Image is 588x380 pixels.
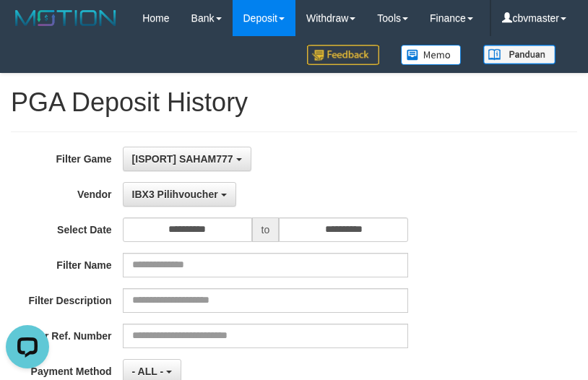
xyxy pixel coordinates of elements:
button: [ISPORT] SAHAM777 [123,147,251,171]
button: Open LiveChat chat widget [6,6,49,49]
img: panduan.png [483,45,555,64]
img: Button%20Memo.svg [401,45,462,65]
img: Feedback.jpg [307,45,379,65]
img: MOTION_logo.png [11,7,121,29]
span: to [252,217,280,242]
span: [ISPORT] SAHAM777 [132,153,233,165]
span: IBX3 Pilihvoucher [132,189,218,200]
button: IBX3 Pilihvoucher [123,182,236,207]
span: - ALL - [132,366,164,377]
h1: PGA Deposit History [11,88,577,117]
